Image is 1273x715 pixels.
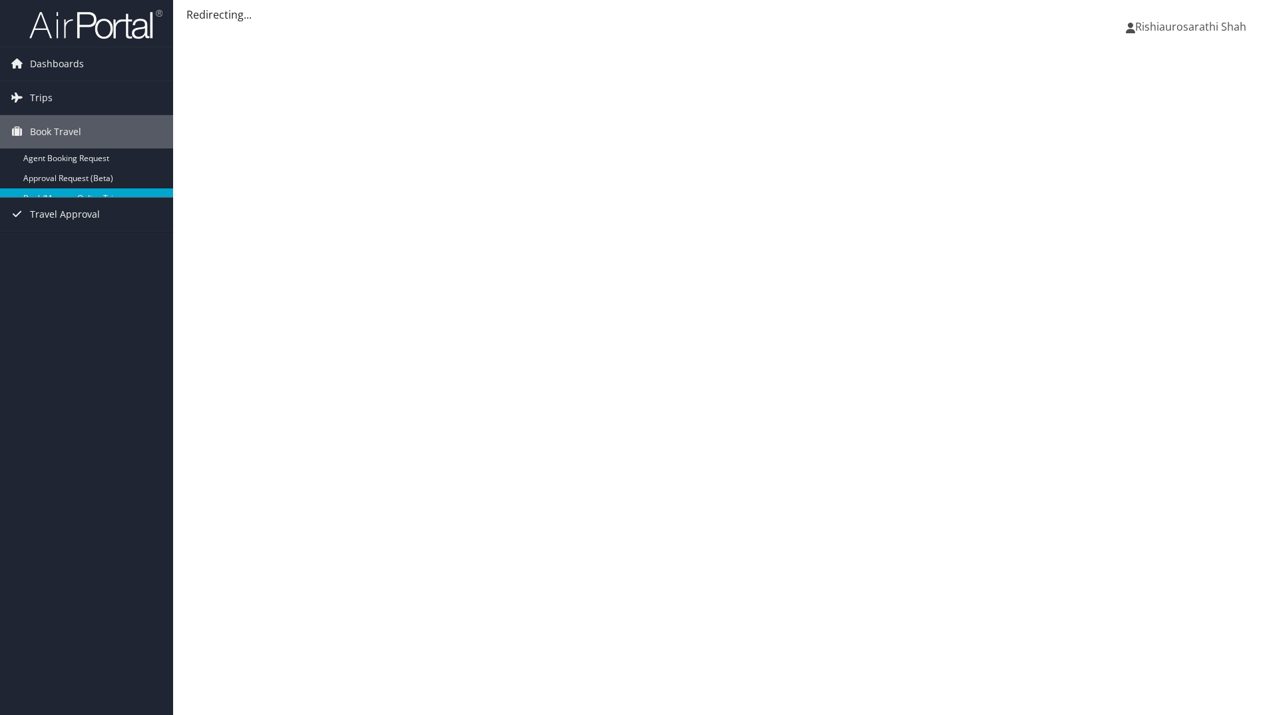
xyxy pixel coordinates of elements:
[30,81,53,115] span: Trips
[30,47,84,81] span: Dashboards
[29,9,162,40] img: airportal-logo.png
[30,198,100,231] span: Travel Approval
[30,115,81,148] span: Book Travel
[186,7,1260,23] div: Redirecting...
[1126,7,1260,47] a: Rishiaurosarathi Shah
[1135,19,1246,34] span: Rishiaurosarathi Shah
